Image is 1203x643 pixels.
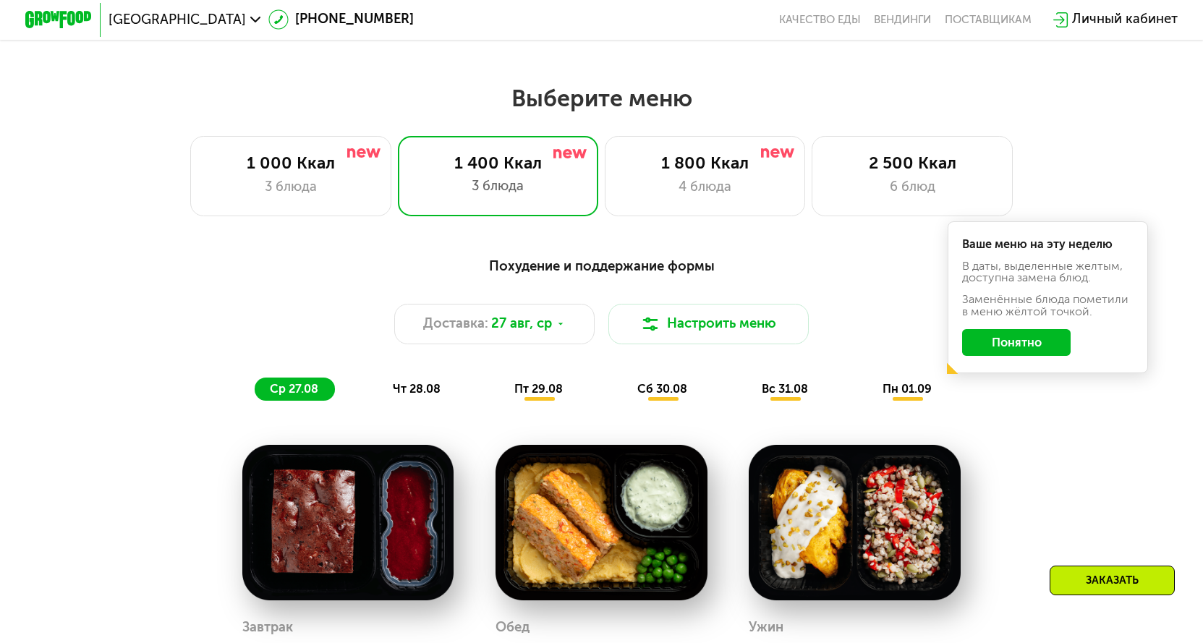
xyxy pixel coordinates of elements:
[491,314,552,334] span: 27 авг, ср
[637,382,687,396] span: сб 30.08
[270,382,318,396] span: ср 27.08
[423,314,488,334] span: Доставка:
[883,382,932,396] span: пн 01.09
[962,329,1071,356] button: Понятно
[962,294,1133,317] div: Заменённые блюда пометили в меню жёлтой точкой.
[608,304,809,344] button: Настроить меню
[415,153,581,174] div: 1 400 Ккал
[496,615,530,640] div: Обед
[242,615,293,640] div: Завтрак
[762,382,808,396] span: вс 31.08
[779,13,861,26] a: Качество еды
[945,13,1032,26] div: поставщикам
[415,176,581,197] div: 3 блюда
[208,153,373,174] div: 1 000 Ккал
[54,84,1149,113] h2: Выберите меню
[874,13,931,26] a: Вендинги
[107,256,1096,277] div: Похудение и поддержание формы
[109,13,246,26] span: [GEOGRAPHIC_DATA]
[962,239,1133,250] div: Ваше меню на эту неделю
[749,615,783,640] div: Ужин
[393,382,441,396] span: чт 28.08
[514,382,563,396] span: пт 29.08
[962,260,1133,284] div: В даты, выделенные желтым, доступна замена блюд.
[1072,9,1178,30] div: Личный кабинет
[268,9,414,30] a: [PHONE_NUMBER]
[622,177,788,197] div: 4 блюда
[208,177,373,197] div: 3 блюда
[830,177,995,197] div: 6 блюд
[622,153,788,174] div: 1 800 Ккал
[830,153,995,174] div: 2 500 Ккал
[1050,566,1175,595] div: Заказать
